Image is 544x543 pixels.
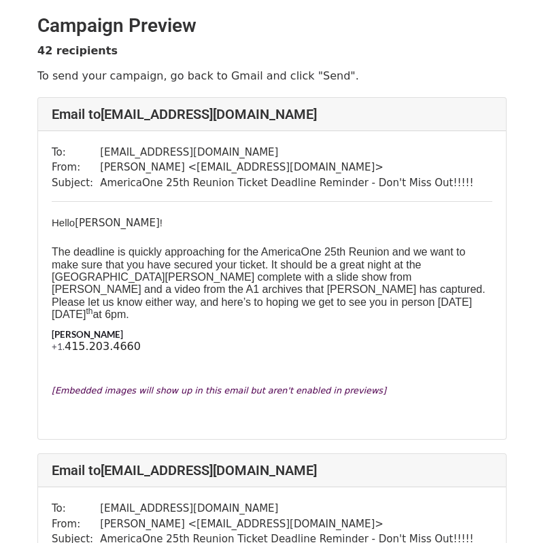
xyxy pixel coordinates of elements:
td: [PERSON_NAME] < [EMAIL_ADDRESS][DOMAIN_NAME] > [100,160,473,175]
span: +1. [52,341,65,352]
p: To send your campaign, go back to Gmail and click "Send". [37,69,507,83]
td: To: [52,145,100,160]
td: [PERSON_NAME] < [EMAIL_ADDRESS][DOMAIN_NAME] > [100,516,473,532]
td: From: [52,160,100,175]
h4: Email to [EMAIL_ADDRESS][DOMAIN_NAME] [52,106,492,122]
div: ​ [PERSON_NAME] [52,215,492,425]
td: Subject: [52,175,100,191]
td: To: [52,501,100,516]
td: AmericaOne 25th Reunion Ticket Deadline Reminder - Don't Miss Out!!!!! [100,175,473,191]
td: [EMAIL_ADDRESS][DOMAIN_NAME] [100,145,473,160]
span: [PERSON_NAME] [52,329,123,340]
span: Hello [52,217,75,228]
sup: th [86,306,92,316]
em: [Embedded images will show up in this email but aren't enabled in previews] [52,385,386,396]
td: From: [52,516,100,532]
p: The deadline is quickly approaching for the AmericaOne 25th Reunion and we want to make sure that... [52,246,492,321]
span: ! [160,217,163,228]
h2: Campaign Preview [37,14,507,37]
td: [EMAIL_ADDRESS][DOMAIN_NAME] [100,501,473,516]
h4: Email to [EMAIL_ADDRESS][DOMAIN_NAME] [52,462,492,478]
strong: 42 recipients [37,44,118,57]
span: 415.203.4660 [65,340,141,353]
